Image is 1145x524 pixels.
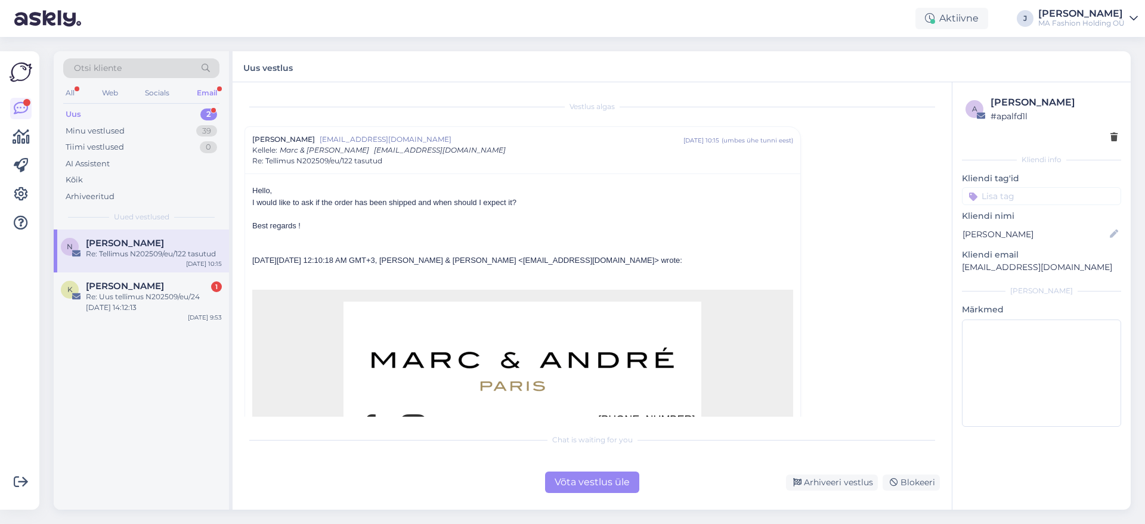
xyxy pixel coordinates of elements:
[962,261,1121,274] p: [EMAIL_ADDRESS][DOMAIN_NAME]
[211,281,222,292] div: 1
[374,145,506,154] span: [EMAIL_ADDRESS][DOMAIN_NAME]
[200,141,217,153] div: 0
[722,136,793,145] div: ( umbes ühe tunni eest )
[1038,9,1125,18] div: [PERSON_NAME]
[245,101,940,112] div: Vestlus algas
[252,198,516,207] span: I would like to ask if the order has been shipped and when should I expect it?
[1038,9,1138,28] a: [PERSON_NAME]MA Fashion Holding OÜ
[252,134,315,145] span: [PERSON_NAME]
[66,108,81,120] div: Uus
[74,62,122,75] span: Otsi kliente
[962,249,1121,261] p: Kliendi email
[200,108,217,120] div: 2
[280,145,369,154] span: Marc & [PERSON_NAME]
[10,61,32,83] img: Askly Logo
[252,255,793,266] div: [DATE][DATE] 12:10:18 AM GMT+3, [PERSON_NAME] & [PERSON_NAME] <[EMAIL_ADDRESS][DOMAIN_NAME]> wrote:
[963,228,1107,241] input: Lisa nimi
[243,58,293,75] label: Uus vestlus
[252,145,277,154] span: Kellele :
[320,134,683,145] span: [EMAIL_ADDRESS][DOMAIN_NAME]
[786,475,878,491] div: Arhiveeri vestlus
[143,85,172,101] div: Socials
[252,156,382,166] span: Re: Tellimus N202509/eu/122 tasutud
[962,154,1121,165] div: Kliendi info
[186,259,222,268] div: [DATE] 10:15
[67,285,73,294] span: K
[252,220,793,232] div: Best regards !
[683,136,719,145] div: [DATE] 10:15
[962,303,1121,316] p: Märkmed
[962,210,1121,222] p: Kliendi nimi
[86,281,164,292] span: Keneli Kivilaht
[245,435,940,445] div: Chat is waiting for you
[545,472,639,493] div: Võta vestlus üle
[1017,10,1033,27] div: J
[86,249,222,259] div: Re: Tellimus N202509/eu/122 tasutud
[883,475,940,491] div: Blokeeri
[188,313,222,322] div: [DATE] 9:53
[66,174,83,186] div: Kõik
[1038,18,1125,28] div: MA Fashion Holding OÜ
[66,191,114,203] div: Arhiveeritud
[915,8,988,29] div: Aktiivne
[962,286,1121,296] div: [PERSON_NAME]
[194,85,219,101] div: Email
[991,110,1118,123] div: # apalfd1l
[66,141,124,153] div: Tiimi vestlused
[67,242,73,251] span: N
[66,158,110,170] div: AI Assistent
[66,125,125,137] div: Minu vestlused
[63,85,77,101] div: All
[972,104,977,113] span: a
[991,95,1118,110] div: [PERSON_NAME]
[962,187,1121,205] input: Lisa tag
[100,85,120,101] div: Web
[252,186,272,195] span: Hello,
[196,125,217,137] div: 39
[598,414,695,426] a: [PHONE_NUMBER]
[962,172,1121,185] p: Kliendi tag'id
[86,238,164,249] span: Nikoleta Kirkova
[114,212,169,222] span: Uued vestlused
[86,292,222,313] div: Re: Uus tellimus N202509/eu/24 [DATE] 14:12:13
